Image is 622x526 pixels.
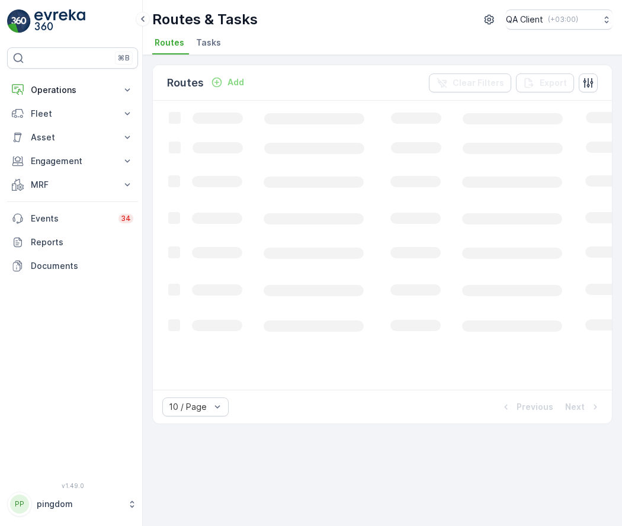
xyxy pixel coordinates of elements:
p: Documents [31,260,133,272]
span: Tasks [196,37,221,49]
p: pingdom [37,498,121,510]
a: Reports [7,230,138,254]
p: Engagement [31,155,114,167]
p: Asset [31,131,114,143]
p: MRF [31,179,114,191]
p: ( +03:00 ) [548,15,578,24]
p: Add [227,76,244,88]
a: Events34 [7,207,138,230]
button: Engagement [7,149,138,173]
button: MRF [7,173,138,197]
img: logo [7,9,31,33]
img: logo_light-DOdMpM7g.png [34,9,85,33]
button: Asset [7,126,138,149]
p: Previous [517,401,553,413]
p: Fleet [31,108,114,120]
p: Next [565,401,585,413]
a: Documents [7,254,138,278]
span: v 1.49.0 [7,482,138,489]
button: Previous [499,400,554,414]
p: Reports [31,236,133,248]
button: Clear Filters [429,73,511,92]
span: Routes [155,37,184,49]
button: Fleet [7,102,138,126]
button: PPpingdom [7,492,138,517]
p: Export [540,77,567,89]
p: Clear Filters [453,77,504,89]
button: Export [516,73,574,92]
button: QA Client(+03:00) [506,9,613,30]
button: Add [206,75,249,89]
p: Operations [31,84,114,96]
p: Routes [167,75,204,91]
p: Routes & Tasks [152,10,258,29]
p: QA Client [506,14,543,25]
button: Operations [7,78,138,102]
p: 34 [121,214,131,223]
button: Next [564,400,602,414]
div: PP [10,495,29,514]
p: ⌘B [118,53,130,63]
p: Events [31,213,111,224]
